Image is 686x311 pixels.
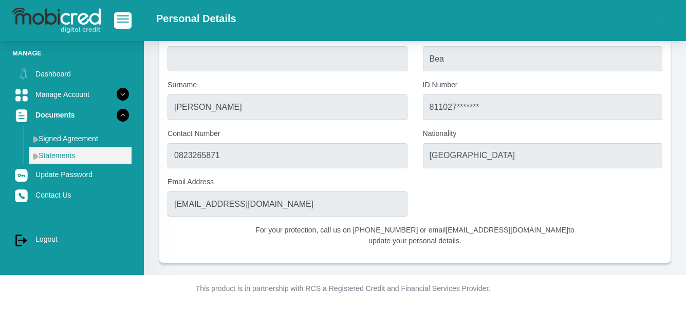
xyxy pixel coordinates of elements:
[29,130,132,147] a: Signed Agreement
[168,143,407,168] input: Contact Number
[58,283,628,294] p: This product is in partnership with RCS a Registered Credit and Financial Services Provider.
[168,46,407,71] input: Title
[12,165,132,184] a: Update Password
[12,85,132,104] a: Manage Account
[253,225,578,246] p: For your protection, call us on [PHONE_NUMBER] or email [EMAIL_ADDRESS][DOMAIN_NAME] to update yo...
[168,128,407,139] label: Contact Number
[12,64,132,84] a: Dashboard
[33,136,39,143] img: menu arrow
[12,105,132,125] a: Documents
[423,128,663,139] label: Nationality
[423,46,663,71] input: First Name
[423,94,663,120] input: ID Number
[12,8,101,33] img: logo-mobicred.svg
[156,12,236,25] h2: Personal Details
[423,143,663,168] input: Nationality
[12,48,132,58] li: Manage
[33,153,39,160] img: menu arrow
[168,191,407,217] input: Email Address
[423,80,663,90] label: ID Number
[29,147,132,164] a: Statements
[168,94,407,120] input: Surname
[168,177,407,187] label: Email Address
[12,229,132,249] a: Logout
[12,185,132,205] a: Contact Us
[168,80,407,90] label: Surname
